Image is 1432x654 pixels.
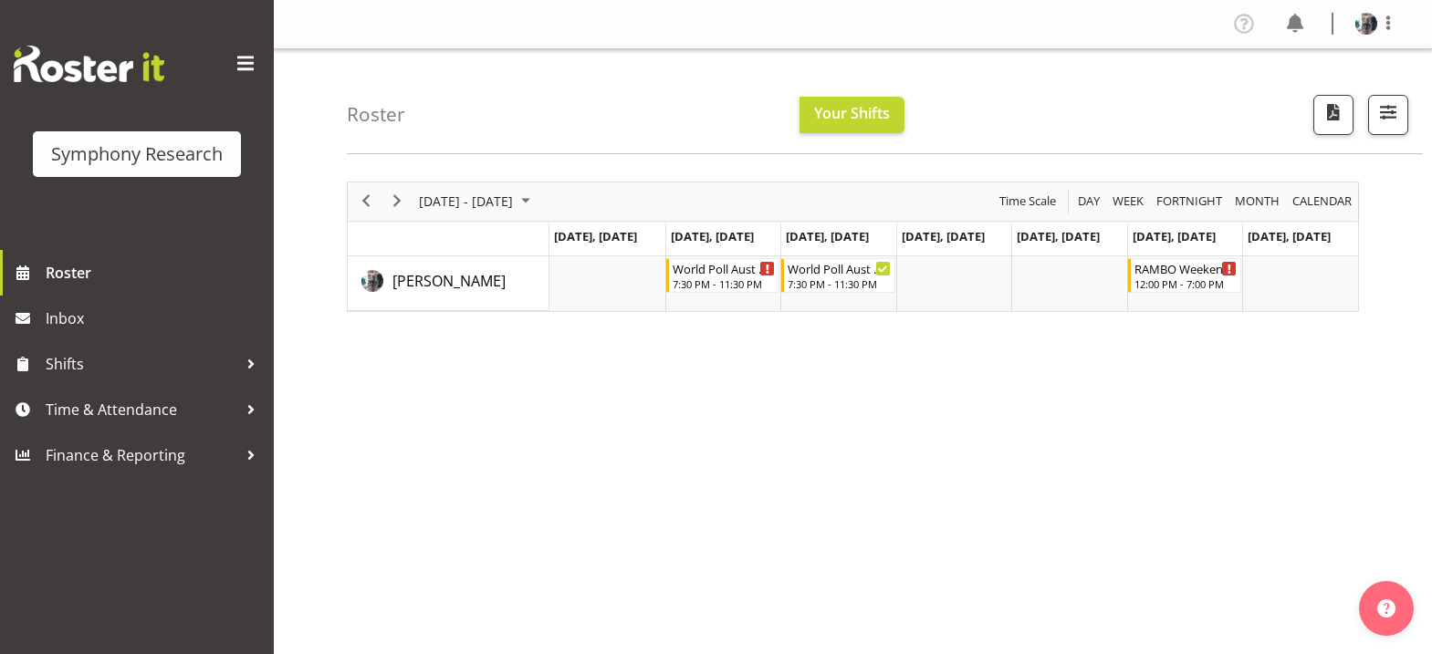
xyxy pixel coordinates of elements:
[51,140,223,168] div: Symphony Research
[673,259,776,277] div: World Poll Aust W2 7:30pm~11:30pm
[1134,259,1238,277] div: RAMBO Weekend
[413,182,541,221] div: Sep 29 - Oct 05, 2025
[1017,228,1100,244] span: [DATE], [DATE]
[416,190,538,213] button: October 2025
[347,182,1359,312] div: Timeline Week of October 3, 2025
[1232,190,1283,213] button: Timeline Month
[1291,190,1354,213] span: calendar
[1154,190,1226,213] button: Fortnight
[788,259,891,277] div: World Poll Aust W2 7:30pm~11:30pm
[788,276,891,291] div: 7:30 PM - 11:30 PM
[1110,190,1147,213] button: Timeline Week
[1355,13,1377,35] img: karen-rimmer509cc44dc399f68592e3a0628bc04820.png
[392,270,506,292] a: [PERSON_NAME]
[997,190,1060,213] button: Time Scale
[14,46,164,82] img: Rosterit website logo
[1133,228,1216,244] span: [DATE], [DATE]
[385,190,410,213] button: Next
[46,259,265,286] span: Roster
[666,258,780,293] div: Karen Rimmer"s event - World Poll Aust W2 7:30pm~11:30pm Begin From Tuesday, September 30, 2025 a...
[348,256,549,311] td: Karen Rimmer resource
[1075,190,1103,213] button: Timeline Day
[786,228,869,244] span: [DATE], [DATE]
[549,256,1358,311] table: Timeline Week of October 3, 2025
[46,305,265,332] span: Inbox
[781,258,895,293] div: Karen Rimmer"s event - World Poll Aust W2 7:30pm~11:30pm Begin From Wednesday, October 1, 2025 at...
[1128,258,1242,293] div: Karen Rimmer"s event - RAMBO Weekend Begin From Saturday, October 4, 2025 at 12:00:00 PM GMT+13:0...
[417,190,515,213] span: [DATE] - [DATE]
[354,190,379,213] button: Previous
[46,350,237,378] span: Shifts
[1248,228,1331,244] span: [DATE], [DATE]
[46,396,237,423] span: Time & Attendance
[800,97,904,133] button: Your Shifts
[1134,276,1238,291] div: 12:00 PM - 7:00 PM
[1155,190,1224,213] span: Fortnight
[350,182,382,221] div: previous period
[671,228,754,244] span: [DATE], [DATE]
[1290,190,1355,213] button: Month
[392,271,506,291] span: [PERSON_NAME]
[673,276,776,291] div: 7:30 PM - 11:30 PM
[1368,95,1408,135] button: Filter Shifts
[554,228,637,244] span: [DATE], [DATE]
[347,104,405,125] h4: Roster
[1377,599,1395,618] img: help-xxl-2.png
[1076,190,1102,213] span: Day
[1111,190,1145,213] span: Week
[1313,95,1354,135] button: Download a PDF of the roster according to the set date range.
[1233,190,1281,213] span: Month
[814,103,890,123] span: Your Shifts
[902,228,985,244] span: [DATE], [DATE]
[382,182,413,221] div: next period
[998,190,1058,213] span: Time Scale
[46,441,237,469] span: Finance & Reporting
